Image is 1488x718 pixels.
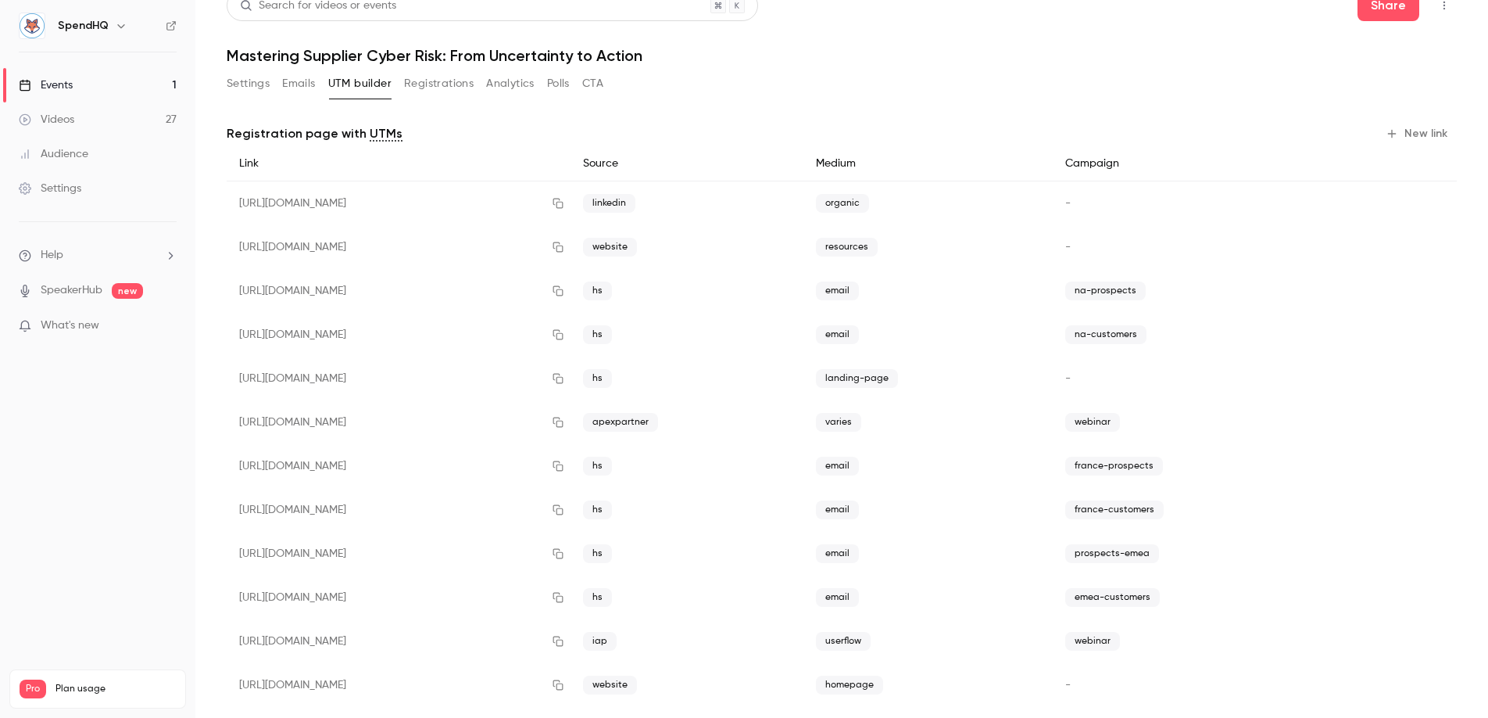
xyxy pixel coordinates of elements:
[583,501,612,519] span: hs
[816,369,898,388] span: landing-page
[227,400,571,444] div: [URL][DOMAIN_NAME]
[328,71,392,96] button: UTM builder
[583,544,612,563] span: hs
[1065,588,1160,607] span: emea-customers
[816,413,861,432] span: varies
[227,124,402,143] p: Registration page with
[816,544,859,563] span: email
[19,112,74,127] div: Videos
[227,488,571,532] div: [URL][DOMAIN_NAME]
[583,457,612,476] span: hs
[1065,325,1146,344] span: na-customers
[404,71,474,96] button: Registrations
[583,238,637,257] span: website
[816,282,859,300] span: email
[583,676,637,695] span: website
[1065,680,1071,691] span: -
[486,71,535,96] button: Analytics
[1379,121,1457,146] button: New link
[227,619,571,663] div: [URL][DOMAIN_NAME]
[816,588,859,607] span: email
[58,18,109,34] h6: SpendHQ
[583,413,658,432] span: apexpartner
[370,124,402,143] a: UTMs
[41,318,99,334] span: What's new
[583,632,617,651] span: iap
[19,146,88,162] div: Audience
[816,632,871,651] span: userflow
[1053,146,1340,181] div: Campaign
[583,588,612,607] span: hs
[1065,501,1164,519] span: france-customers
[816,457,859,476] span: email
[816,194,869,213] span: organic
[227,269,571,313] div: [URL][DOMAIN_NAME]
[227,663,571,707] div: [URL][DOMAIN_NAME]
[547,71,570,96] button: Polls
[816,676,883,695] span: homepage
[583,325,612,344] span: hs
[1065,198,1071,209] span: -
[1065,413,1120,432] span: webinar
[41,247,63,264] span: Help
[20,13,45,38] img: SpendHQ
[227,313,571,357] div: [URL][DOMAIN_NAME]
[1065,457,1163,476] span: france-prospects
[20,680,46,698] span: Pro
[227,225,571,269] div: [URL][DOMAIN_NAME]
[1065,373,1071,384] span: -
[41,282,102,299] a: SpeakerHub
[583,369,612,388] span: hs
[19,247,177,264] li: help-dropdown-opener
[1065,544,1159,563] span: prospects-emea
[19,181,81,196] div: Settings
[1065,632,1120,651] span: webinar
[803,146,1053,181] div: Medium
[112,283,143,299] span: new
[583,282,612,300] span: hs
[583,194,635,213] span: linkedin
[227,444,571,488] div: [URL][DOMAIN_NAME]
[227,181,571,226] div: [URL][DOMAIN_NAME]
[19,77,73,93] div: Events
[227,357,571,400] div: [URL][DOMAIN_NAME]
[571,146,803,181] div: Source
[582,71,603,96] button: CTA
[227,532,571,576] div: [URL][DOMAIN_NAME]
[227,146,571,181] div: Link
[1065,242,1071,253] span: -
[282,71,315,96] button: Emails
[227,46,1457,65] h1: Mastering Supplier Cyber Risk: From Uncertainty to Action
[1065,282,1146,300] span: na-prospects
[816,325,859,344] span: email
[816,238,878,257] span: resources
[227,576,571,619] div: [URL][DOMAIN_NAME]
[55,683,176,695] span: Plan usage
[227,71,270,96] button: Settings
[816,501,859,519] span: email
